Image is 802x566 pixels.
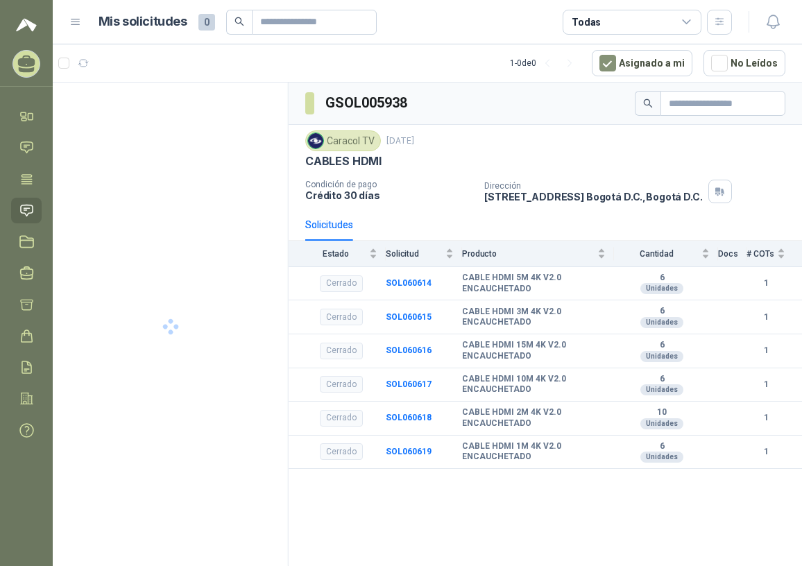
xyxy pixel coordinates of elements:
img: Logo peakr [16,17,37,33]
b: CABLE HDMI 15M 4K V2.0 ENCAUCHETADO [462,340,606,361]
b: CABLE HDMI 5M 4K V2.0 ENCAUCHETADO [462,273,606,294]
b: CABLE HDMI 1M 4K V2.0 ENCAUCHETADO [462,441,606,463]
span: search [643,98,653,108]
div: Unidades [640,452,683,463]
h1: Mis solicitudes [99,12,187,32]
a: SOL060618 [386,413,432,422]
button: Asignado a mi [592,50,692,76]
a: SOL060616 [386,345,432,355]
p: Crédito 30 días [305,189,473,201]
b: 10 [614,407,710,418]
b: 6 [614,340,710,351]
b: 1 [746,445,785,458]
div: Cerrado [320,343,363,359]
div: Cerrado [320,443,363,460]
span: # COTs [746,249,774,259]
span: Producto [462,249,595,259]
h3: GSOL005938 [325,92,409,114]
div: Unidades [640,384,683,395]
div: Solicitudes [305,217,353,232]
b: 1 [746,411,785,424]
div: Cerrado [320,376,363,393]
span: Cantidad [614,249,699,259]
b: 6 [614,306,710,317]
span: Estado [305,249,366,259]
div: Unidades [640,351,683,362]
div: Cerrado [320,410,363,427]
button: No Leídos [703,50,785,76]
b: CABLE HDMI 2M 4K V2.0 ENCAUCHETADO [462,407,606,429]
div: Unidades [640,317,683,328]
th: Solicitud [386,241,462,266]
p: Dirección [484,181,702,191]
span: Solicitud [386,249,443,259]
b: 6 [614,273,710,284]
a: SOL060619 [386,447,432,456]
div: Todas [572,15,601,30]
p: CABLES HDMI [305,154,382,169]
b: CABLE HDMI 3M 4K V2.0 ENCAUCHETADO [462,307,606,328]
th: Producto [462,241,614,266]
span: 0 [198,14,215,31]
th: # COTs [746,241,802,266]
a: SOL060615 [386,312,432,322]
b: CABLE HDMI 10M 4K V2.0 ENCAUCHETADO [462,374,606,395]
th: Cantidad [614,241,718,266]
b: 6 [614,374,710,385]
b: 1 [746,344,785,357]
p: [DATE] [386,135,414,148]
div: Unidades [640,418,683,429]
b: 1 [746,277,785,290]
div: Cerrado [320,309,363,325]
b: 6 [614,441,710,452]
a: SOL060617 [386,379,432,389]
div: Cerrado [320,275,363,292]
div: 1 - 0 de 0 [510,52,581,74]
th: Docs [718,241,746,266]
b: 1 [746,311,785,324]
img: Company Logo [308,133,323,148]
th: Estado [289,241,386,266]
b: 1 [746,378,785,391]
div: Caracol TV [305,130,381,151]
span: search [234,17,244,26]
p: [STREET_ADDRESS] Bogotá D.C. , Bogotá D.C. [484,191,702,203]
div: Unidades [640,283,683,294]
p: Condición de pago [305,180,473,189]
a: SOL060614 [386,278,432,288]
